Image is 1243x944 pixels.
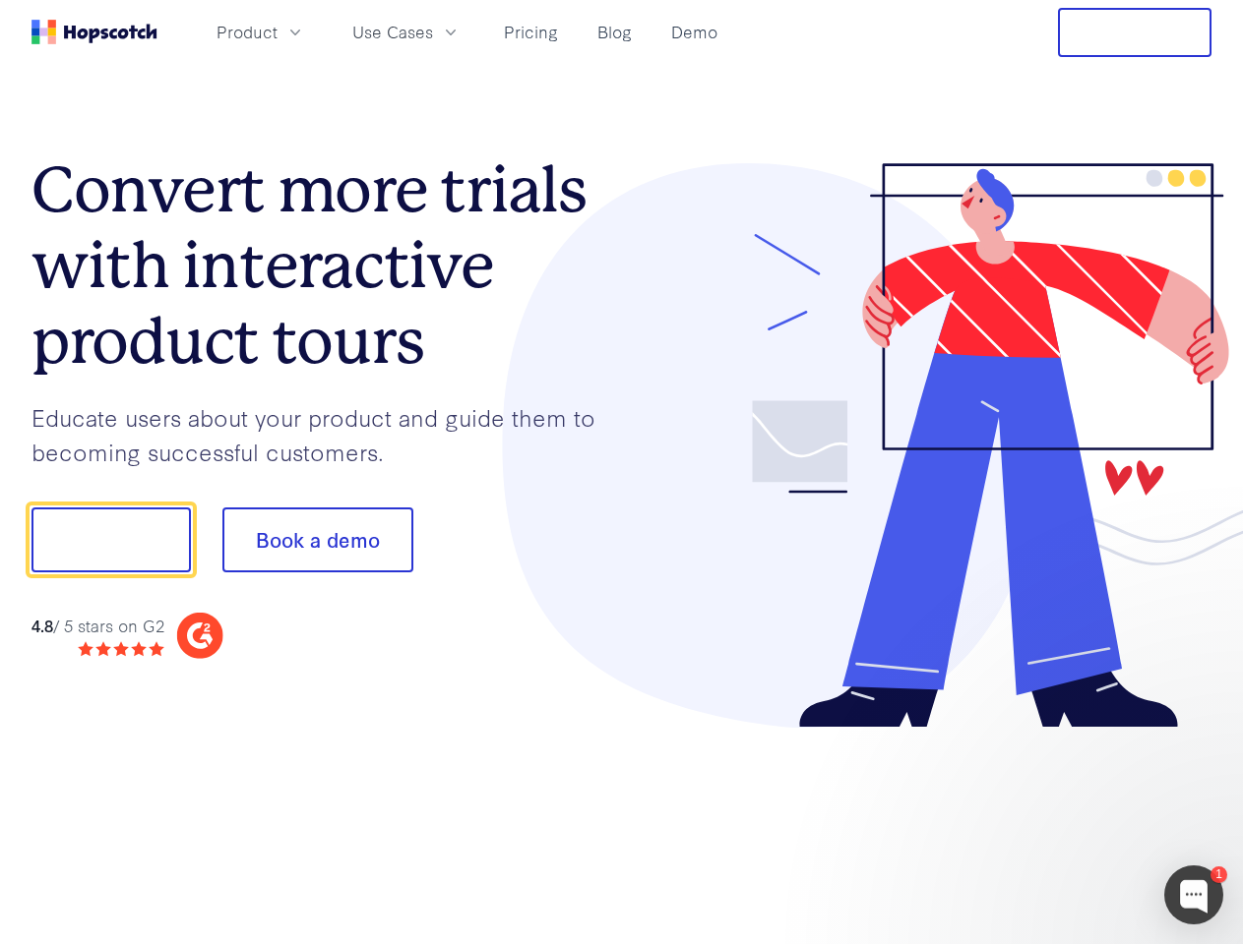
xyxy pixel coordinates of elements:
p: Educate users about your product and guide them to becoming successful customers. [31,400,622,468]
button: Use Cases [341,16,472,48]
h1: Convert more trials with interactive product tours [31,152,622,379]
button: Free Trial [1058,8,1212,57]
button: Book a demo [222,507,413,572]
span: Use Cases [352,20,433,44]
button: Show me! [31,507,191,572]
div: / 5 stars on G2 [31,614,164,638]
strong: 4.8 [31,614,53,636]
span: Product [217,20,278,44]
div: 1 [1211,866,1227,883]
a: Demo [663,16,725,48]
a: Pricing [496,16,566,48]
a: Home [31,20,157,44]
a: Blog [590,16,640,48]
button: Product [205,16,317,48]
